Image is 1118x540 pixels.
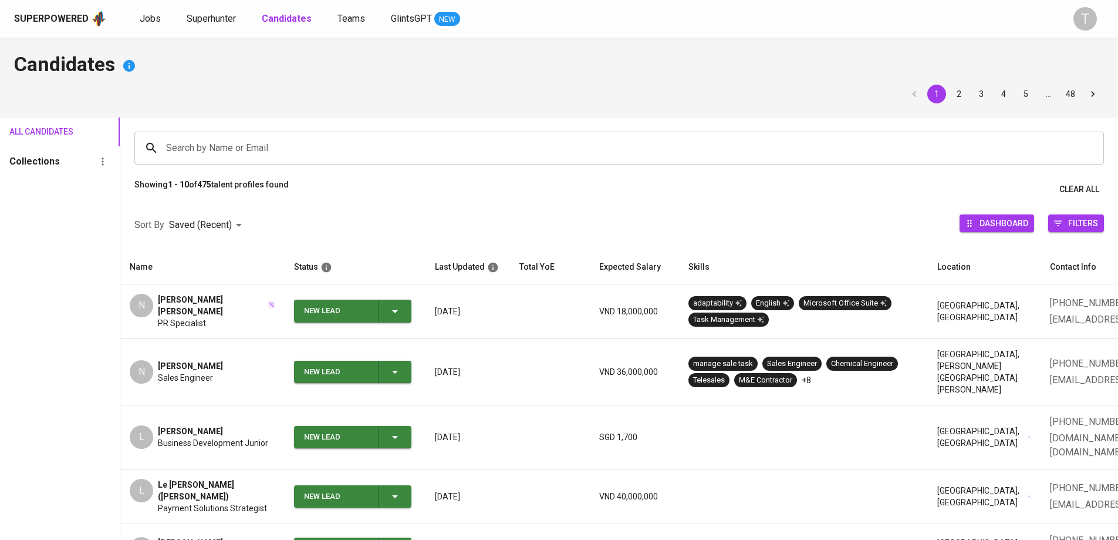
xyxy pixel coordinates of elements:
[739,375,792,386] div: M&E Contractor
[304,485,369,508] div: New Lead
[435,491,501,502] p: [DATE]
[294,361,411,384] button: New Lead
[140,13,161,24] span: Jobs
[294,300,411,323] button: New Lead
[158,317,206,329] span: PR Specialist
[994,85,1013,103] button: Go to page 4
[294,426,411,449] button: New Lead
[1039,88,1058,100] div: …
[197,180,211,189] b: 475
[169,218,232,232] p: Saved (Recent)
[937,300,1031,323] div: [GEOGRAPHIC_DATA], [GEOGRAPHIC_DATA]
[927,85,946,103] button: page 1
[391,12,460,26] a: GlintsGPT NEW
[262,12,314,26] a: Candidates
[337,13,365,24] span: Teams
[903,85,1104,103] nav: pagination navigation
[391,13,432,24] span: GlintsGPT
[294,485,411,508] button: New Lead
[120,250,285,284] th: Name
[950,85,968,103] button: Go to page 2
[1068,215,1098,231] span: Filters
[158,425,223,437] span: [PERSON_NAME]
[304,361,369,384] div: New Lead
[434,14,460,25] span: NEW
[435,431,501,443] p: [DATE]
[510,250,590,284] th: Total YoE
[693,298,742,309] div: adaptability
[337,12,367,26] a: Teams
[14,10,107,28] a: Superpoweredapp logo
[187,13,236,24] span: Superhunter
[1073,7,1097,31] div: T
[168,180,189,189] b: 1 - 10
[972,85,991,103] button: Go to page 3
[1083,85,1102,103] button: Go to next page
[285,250,425,284] th: Status
[1055,179,1104,200] button: Clear All
[802,374,811,386] p: +8
[435,306,501,317] p: [DATE]
[1059,182,1099,197] span: Clear All
[599,431,670,443] p: SGD 1,700
[304,300,369,323] div: New Lead
[130,294,153,317] div: N
[599,491,670,502] p: VND 40,000,000
[158,294,266,317] span: [PERSON_NAME] [PERSON_NAME]
[937,485,1031,508] div: [GEOGRAPHIC_DATA], [GEOGRAPHIC_DATA]
[158,437,268,449] span: Business Development Junior
[1061,85,1080,103] button: Go to page 48
[937,348,1031,395] div: [GEOGRAPHIC_DATA], [PERSON_NAME][GEOGRAPHIC_DATA][PERSON_NAME]
[9,153,60,170] h6: Collections
[187,12,238,26] a: Superhunter
[14,12,89,26] div: Superpowered
[130,425,153,449] div: L
[158,372,213,384] span: Sales Engineer
[268,301,275,308] img: magic_wand.svg
[9,125,59,139] span: All Candidates
[979,215,1028,231] span: Dashboard
[679,250,928,284] th: Skills
[928,250,1041,284] th: Location
[831,358,893,370] div: Chemical Engineer
[158,502,267,514] span: Payment Solutions Strategist
[960,214,1034,232] button: Dashboard
[14,52,1104,80] h4: Candidates
[169,214,246,236] div: Saved (Recent)
[693,314,764,326] div: Task Management
[134,179,289,200] p: Showing of talent profiles found
[767,358,817,370] div: Sales Engineer
[937,425,1031,449] div: [GEOGRAPHIC_DATA], [GEOGRAPHIC_DATA]
[304,426,369,449] div: New Lead
[91,10,107,28] img: app logo
[693,358,753,370] div: manage sale task
[1048,214,1104,232] button: Filters
[435,366,501,378] p: [DATE]
[590,250,679,284] th: Expected Salary
[134,218,164,232] p: Sort By
[599,306,670,317] p: VND 18,000,000
[130,479,153,502] div: L
[158,479,275,502] span: Le [PERSON_NAME] ([PERSON_NAME])
[756,298,789,309] div: English
[1016,85,1035,103] button: Go to page 5
[140,12,163,26] a: Jobs
[693,375,725,386] div: Telesales
[803,298,887,309] div: Microsoft Office Suite
[158,360,223,372] span: [PERSON_NAME]
[130,360,153,384] div: N
[262,13,312,24] b: Candidates
[425,250,510,284] th: Last Updated
[599,366,670,378] p: VND 36,000,000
